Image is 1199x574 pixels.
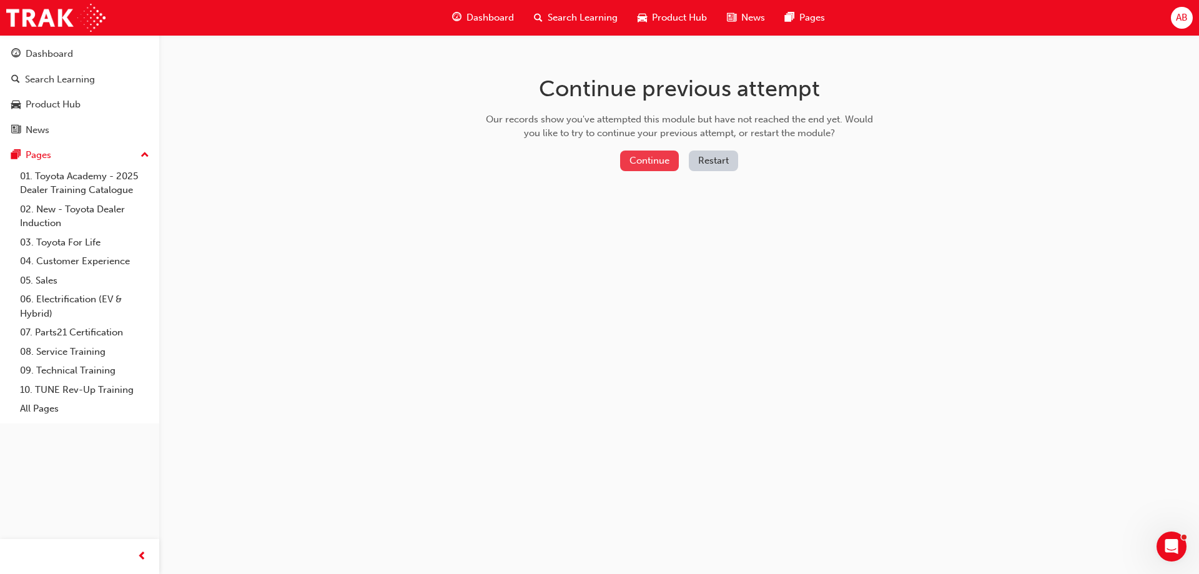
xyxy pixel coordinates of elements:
img: Trak [6,4,106,32]
a: News [5,119,154,142]
button: Pages [5,144,154,167]
a: 09. Technical Training [15,361,154,380]
span: search-icon [11,74,20,86]
a: Dashboard [5,42,154,66]
a: 04. Customer Experience [15,252,154,271]
span: guage-icon [452,10,461,26]
a: search-iconSearch Learning [524,5,628,31]
a: Product Hub [5,93,154,116]
a: 02. New - Toyota Dealer Induction [15,200,154,233]
span: news-icon [11,125,21,136]
a: pages-iconPages [775,5,835,31]
span: guage-icon [11,49,21,60]
span: up-icon [141,147,149,164]
span: news-icon [727,10,736,26]
span: Search Learning [548,11,618,25]
span: Pages [799,11,825,25]
iframe: Intercom live chat [1157,532,1187,562]
span: pages-icon [785,10,794,26]
span: prev-icon [137,549,147,565]
a: car-iconProduct Hub [628,5,717,31]
div: Product Hub [26,97,81,112]
div: Dashboard [26,47,73,61]
span: car-icon [11,99,21,111]
div: News [26,123,49,137]
span: car-icon [638,10,647,26]
span: News [741,11,765,25]
span: Dashboard [466,11,514,25]
h1: Continue previous attempt [481,75,877,102]
span: AB [1176,11,1188,25]
span: Product Hub [652,11,707,25]
a: 08. Service Training [15,342,154,362]
div: Search Learning [25,72,95,87]
a: Search Learning [5,68,154,91]
a: 03. Toyota For Life [15,233,154,252]
a: 05. Sales [15,271,154,290]
span: pages-icon [11,150,21,161]
a: 10. TUNE Rev-Up Training [15,380,154,400]
span: search-icon [534,10,543,26]
a: All Pages [15,399,154,418]
button: Restart [689,151,738,171]
a: news-iconNews [717,5,775,31]
a: guage-iconDashboard [442,5,524,31]
button: AB [1171,7,1193,29]
a: 01. Toyota Academy - 2025 Dealer Training Catalogue [15,167,154,200]
button: Continue [620,151,679,171]
div: Our records show you've attempted this module but have not reached the end yet. Would you like to... [481,112,877,141]
a: 07. Parts21 Certification [15,323,154,342]
div: Pages [26,148,51,162]
button: DashboardSearch LearningProduct HubNews [5,40,154,144]
a: 06. Electrification (EV & Hybrid) [15,290,154,323]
